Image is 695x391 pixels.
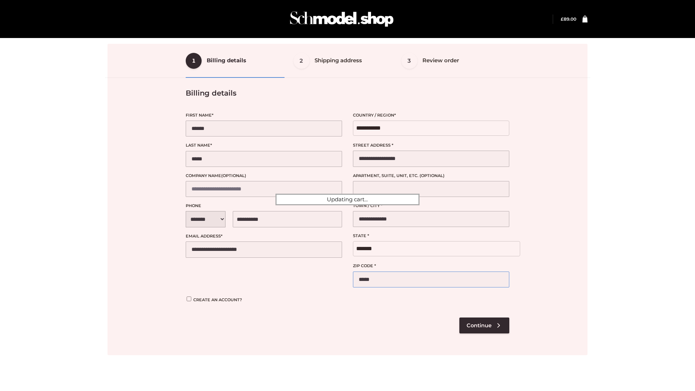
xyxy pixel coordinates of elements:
img: Schmodel Admin 964 [287,5,396,33]
bdi: 89.00 [561,16,576,22]
div: Updating cart... [275,194,420,205]
span: £ [561,16,564,22]
a: £89.00 [561,16,576,22]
